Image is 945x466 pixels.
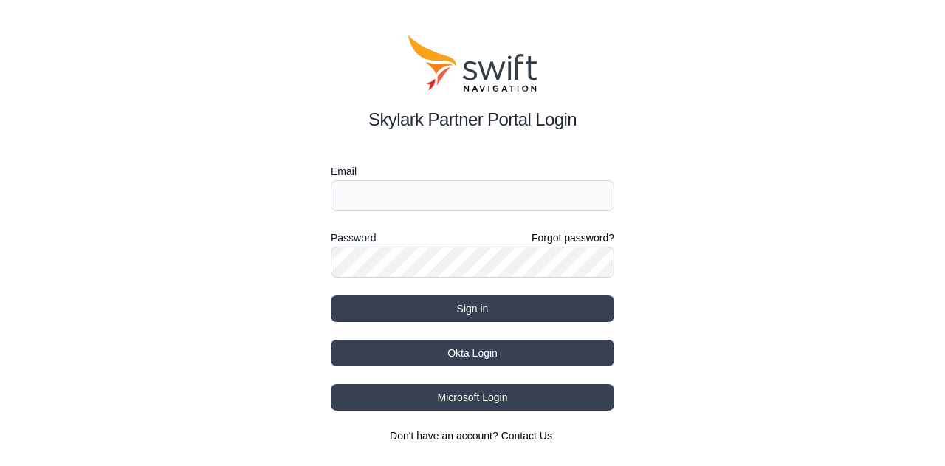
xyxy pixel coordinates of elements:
button: Sign in [331,295,614,322]
h2: Skylark Partner Portal Login [331,106,614,133]
a: Forgot password? [532,230,614,245]
a: Contact Us [501,430,552,442]
label: Email [331,162,614,180]
button: Microsoft Login [331,384,614,411]
label: Password [331,229,376,247]
button: Okta Login [331,340,614,366]
section: Don't have an account? [331,428,614,443]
